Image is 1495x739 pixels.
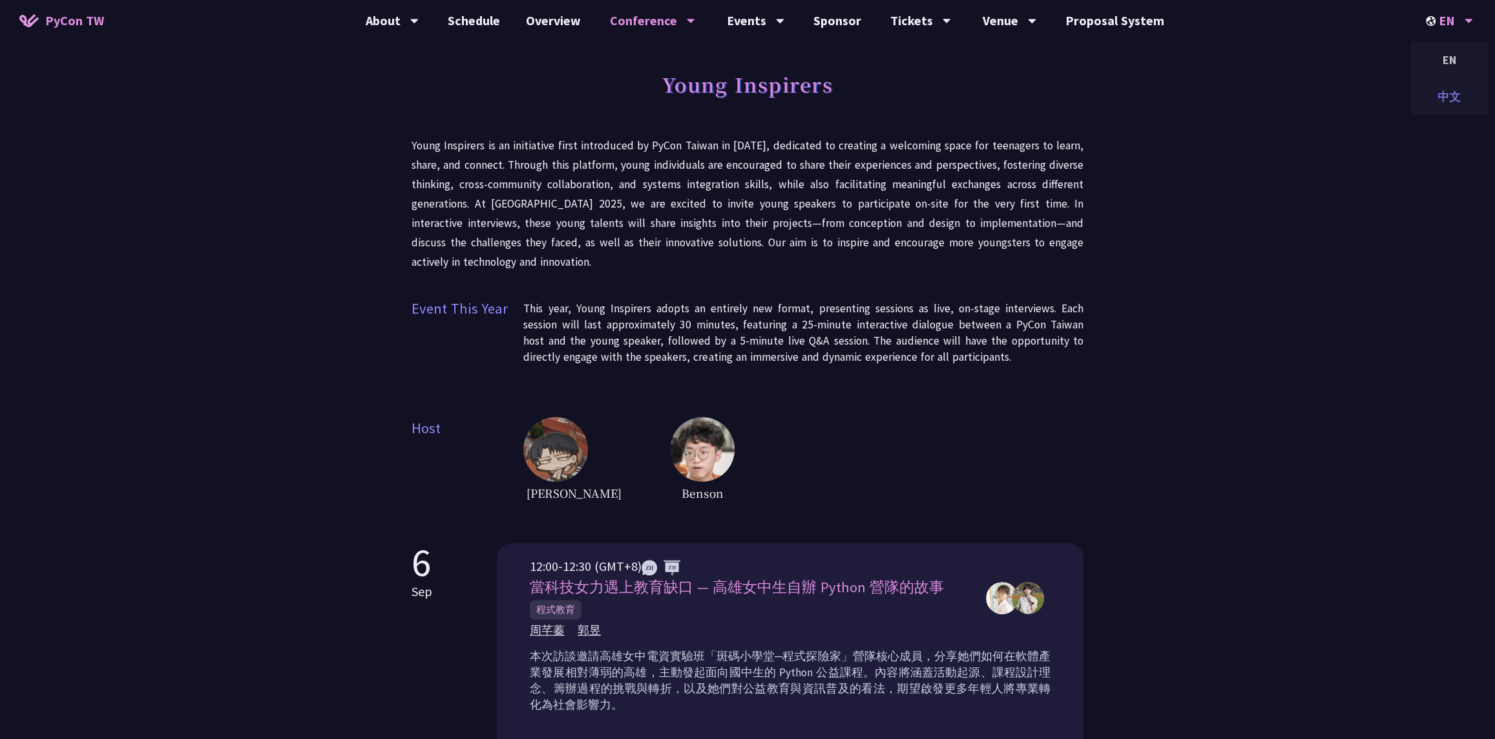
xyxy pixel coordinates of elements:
span: 郭昱 [578,623,601,639]
h1: Young Inspirers [662,65,833,103]
img: Locale Icon [1426,16,1439,26]
div: EN [1410,45,1488,75]
img: host2.62516ee.jpg [670,417,735,482]
span: [PERSON_NAME] [523,482,625,504]
img: host1.6ba46fc.jpg [523,417,588,482]
span: 周芊蓁 [530,623,565,639]
img: Home icon of PyCon TW 2025 [19,14,39,27]
img: 周芊蓁,郭昱 [986,582,1018,614]
span: Host [412,417,523,504]
div: 中文 [1410,81,1488,112]
p: This year, Young Inspirers adopts an entirely new format, presenting sessions as live, on-stage i... [523,301,1083,365]
p: 本次訪談邀請高雄女中電資實驗班「斑碼小學堂─程式探險家」營隊核心成員，分享她們如何在軟體產業發展相對薄弱的高雄，主動發起面向國中生的 Python 公益課程。內容將涵蓋活動起源、課程設計理念、籌... [530,648,1051,713]
span: PyCon TW [45,11,104,30]
img: 周芊蓁,郭昱 [1012,582,1044,614]
div: 12:00-12:30 (GMT+8) [530,557,973,576]
p: 6 [412,543,432,582]
img: ZHZH.38617ef.svg [642,560,680,575]
span: Event This Year [412,297,523,378]
span: 當科技女力遇上教育缺口 — 高雄女中生自辦 Python 營隊的故事 [530,578,944,596]
p: Sep [412,582,432,601]
span: Benson [670,482,735,504]
p: Young Inspirers is an initiative first introduced by PyCon Taiwan in [DATE], dedicated to creatin... [412,136,1083,272]
span: 程式教育 [530,600,581,619]
a: PyCon TW [6,5,117,37]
